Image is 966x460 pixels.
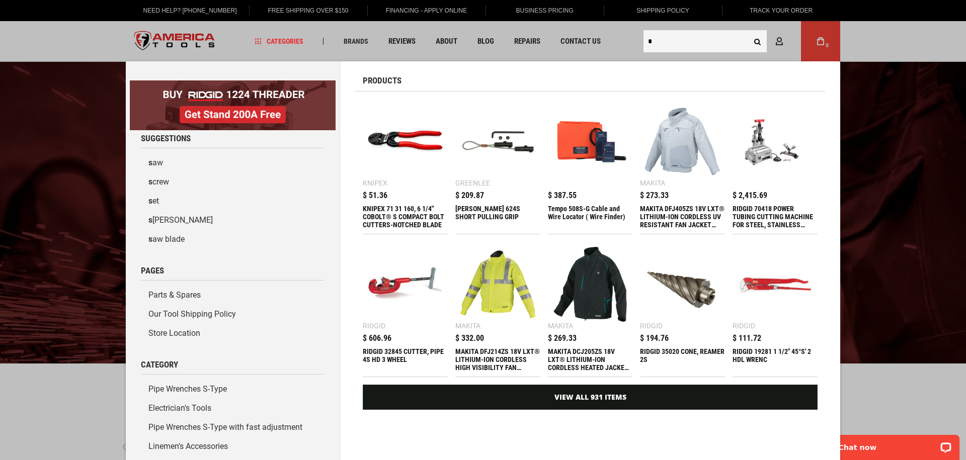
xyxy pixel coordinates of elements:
a: RIDGID 32845 CUTTER, PIPE 4S HD 3 WHEEL Ridgid $ 606.96 RIDGID 32845 CUTTER, PIPE 4S HD 3 WHEEL [363,242,448,377]
div: Ridgid [733,322,755,329]
img: KNIPEX 71 31 160, 6 1/4 [368,104,443,179]
a: Pipe Wrenches S-Type with fast adjustment [141,418,325,437]
a: screw [141,172,325,192]
span: $ 2,415.69 [733,192,767,200]
button: Search [748,32,767,51]
a: Linemen's Accessories [141,437,325,456]
span: $ 387.55 [548,192,577,200]
span: Brands [344,38,368,45]
iframe: LiveChat chat widget [825,428,966,460]
div: Tempo 508S-G Cable and Wire Locator ( Wire Finder) [548,205,633,229]
b: s [148,196,152,206]
span: Suggestions [141,134,191,143]
img: RIDGID 19281 1 1/2 [738,247,813,322]
b: s [148,234,152,244]
a: RIDGID 19281 1 1/2 Ridgid $ 111.72 RIDGID 19281 1 1/2" 45°S' 2 HDL WRENC [733,242,818,377]
span: $ 51.36 [363,192,387,200]
div: Ridgid [363,322,385,329]
a: RIDGID 35020 CONE, REAMER 2S Ridgid $ 194.76 RIDGID 35020 CONE, REAMER 2S [640,242,725,377]
div: Knipex [363,179,387,187]
a: View All 931 Items [363,385,818,410]
span: $ 332.00 [455,334,484,342]
span: $ 194.76 [640,334,669,342]
div: Makita [640,179,665,187]
div: Makita [455,322,480,329]
img: MAKITA DCJ205ZS 18V LXT® LITHIUM-ION CORDLESS HEATED JACKET (JACKET ONLY), BLACK, S [553,247,628,322]
span: $ 209.87 [455,192,484,200]
div: Ridgid [640,322,663,329]
div: MAKITA DFJ405ZS 18V LXT® LITHIUM-ION CORDLESS UV RESISTANT FAN JACKET (JACKET ONLY), S [640,205,725,229]
img: BOGO: Buy RIDGID® 1224 Threader, Get Stand 200A Free! [130,80,336,130]
b: s [148,158,152,167]
div: GREENLEE 624S SHORT PULLING GRIP [455,205,540,229]
span: $ 111.72 [733,334,761,342]
a: saw [141,153,325,172]
img: RIDGID 35020 CONE, REAMER 2S [645,247,720,322]
span: $ 269.33 [548,334,577,342]
a: Brands [339,35,373,48]
a: s[PERSON_NAME] [141,211,325,230]
img: RIDGID 70418 POWER TUBING CUTTING MACHINE FOR STEEL, STAINLESS STEEL AND ALUMINUM WITH 137S REAME... [738,104,813,179]
a: RIDGID 70418 POWER TUBING CUTTING MACHINE FOR STEEL, STAINLESS STEEL AND ALUMINUM WITH 137S REAME... [733,99,818,234]
img: Tempo 508S-G Cable and Wire Locator ( Wire Finder) [553,104,628,179]
div: Greenlee [455,179,490,187]
div: RIDGID 19281 1 1/2 [733,347,818,372]
a: MAKITA DFJ214ZS 18V LXT® LITHIUM-ION CORDLESS HIGH VISIBILITY FAN JACKET (JACKET ONLY), S Makita ... [455,242,540,377]
a: Our Tool Shipping Policy [141,305,325,324]
img: MAKITA DFJ405ZS 18V LXT® LITHIUM-ION CORDLESS UV RESISTANT FAN JACKET (JACKET ONLY), S [645,104,720,179]
a: Parts & Spares [141,286,325,305]
span: Products [363,76,401,85]
div: Makita [548,322,573,329]
a: GREENLEE 624S SHORT PULLING GRIP Greenlee $ 209.87 [PERSON_NAME] 624S SHORT PULLING GRIP [455,99,540,234]
div: MAKITA DCJ205ZS 18V LXT® LITHIUM-ION CORDLESS HEATED JACKET (JACKET ONLY), BLACK, S [548,347,633,372]
b: s [148,215,152,225]
a: saw blade [141,230,325,249]
b: s [148,177,152,187]
a: MAKITA DFJ405ZS 18V LXT® LITHIUM-ION CORDLESS UV RESISTANT FAN JACKET (JACKET ONLY), S Makita $ 2... [640,99,725,234]
div: RIDGID 35020 CONE, REAMER 2S [640,347,725,372]
a: Tempo 508S-G Cable and Wire Locator ( Wire Finder) $ 387.55 Tempo 508S-G Cable and Wire Locator (... [548,99,633,234]
a: Pipe Wrenches S-Type [141,380,325,399]
a: Store Location [141,324,325,343]
img: GREENLEE 624S SHORT PULLING GRIP [460,104,535,179]
a: MAKITA DCJ205ZS 18V LXT® LITHIUM-ION CORDLESS HEATED JACKET (JACKET ONLY), BLACK, S Makita $ 269.... [548,242,633,377]
a: set [141,192,325,211]
a: KNIPEX 71 31 160, 6 1/4 Knipex $ 51.36 KNIPEX 71 31 160, 6 1/4" COBOLT® S COMPACT BOLT CUTTERS-NO... [363,99,448,234]
a: Electrician's Tools [141,399,325,418]
img: RIDGID 32845 CUTTER, PIPE 4S HD 3 WHEEL [368,247,443,322]
img: MAKITA DFJ214ZS 18V LXT® LITHIUM-ION CORDLESS HIGH VISIBILITY FAN JACKET (JACKET ONLY), S [460,247,535,322]
div: RIDGID 32845 CUTTER, PIPE 4S HD 3 WHEEL [363,347,448,372]
span: Categories [255,38,303,45]
div: RIDGID 70418 POWER TUBING CUTTING MACHINE FOR STEEL, STAINLESS STEEL AND ALUMINUM WITH 137S REAME... [733,205,818,229]
a: Categories [251,35,308,48]
div: MAKITA DFJ214ZS 18V LXT® LITHIUM-ION CORDLESS HIGH VISIBILITY FAN JACKET (JACKET ONLY), S [455,347,540,372]
span: Pages [141,266,164,275]
span: $ 273.33 [640,192,669,200]
a: BOGO: Buy RIDGID® 1224 Threader, Get Stand 200A Free! [130,80,336,88]
span: $ 606.96 [363,334,391,342]
span: Category [141,360,178,369]
div: KNIPEX 71 31 160, 6 1/4 [363,205,448,229]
